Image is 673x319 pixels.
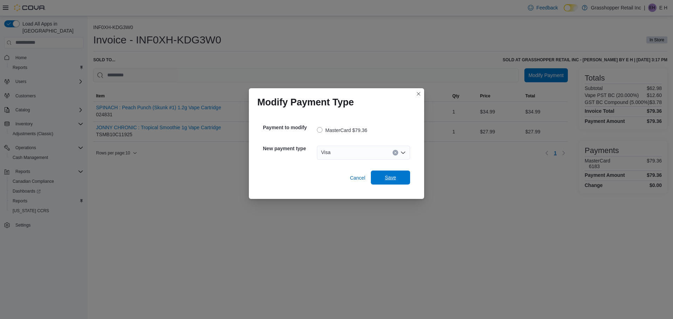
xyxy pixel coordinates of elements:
[400,150,406,155] button: Open list of options
[350,174,365,181] span: Cancel
[317,126,367,134] label: MasterCard $79.36
[371,171,410,185] button: Save
[263,120,315,134] h5: Payment to modify
[347,171,368,185] button: Cancel
[385,174,396,181] span: Save
[393,150,398,155] button: Clear input
[263,141,315,155] h5: New payment type
[321,148,331,157] span: Visa
[333,148,334,157] input: Accessible screen reader label
[414,90,423,98] button: Closes this modal window
[257,97,354,108] h1: Modify Payment Type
